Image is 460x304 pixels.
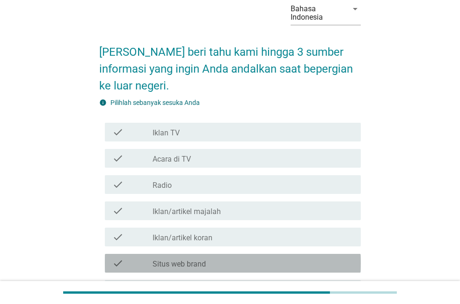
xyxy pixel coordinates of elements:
[291,5,342,22] div: Bahasa Indonesia
[350,3,361,15] i: arrow_drop_down
[153,155,191,164] label: Acara di TV
[112,258,124,269] i: check
[153,181,172,190] label: Radio
[153,233,212,243] label: Iklan/artikel koran
[99,34,361,94] h2: [PERSON_NAME] beri tahu kami hingga 3 sumber informasi yang ingin Anda andalkan saat bepergian ke...
[112,231,124,243] i: check
[153,260,206,269] label: Situs web brand
[112,126,124,138] i: check
[112,179,124,190] i: check
[153,207,221,216] label: Iklan/artikel majalah
[153,128,180,138] label: Iklan TV
[110,99,200,106] label: Pilihlah sebanyak sesuka Anda
[99,99,107,106] i: info
[112,153,124,164] i: check
[112,205,124,216] i: check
